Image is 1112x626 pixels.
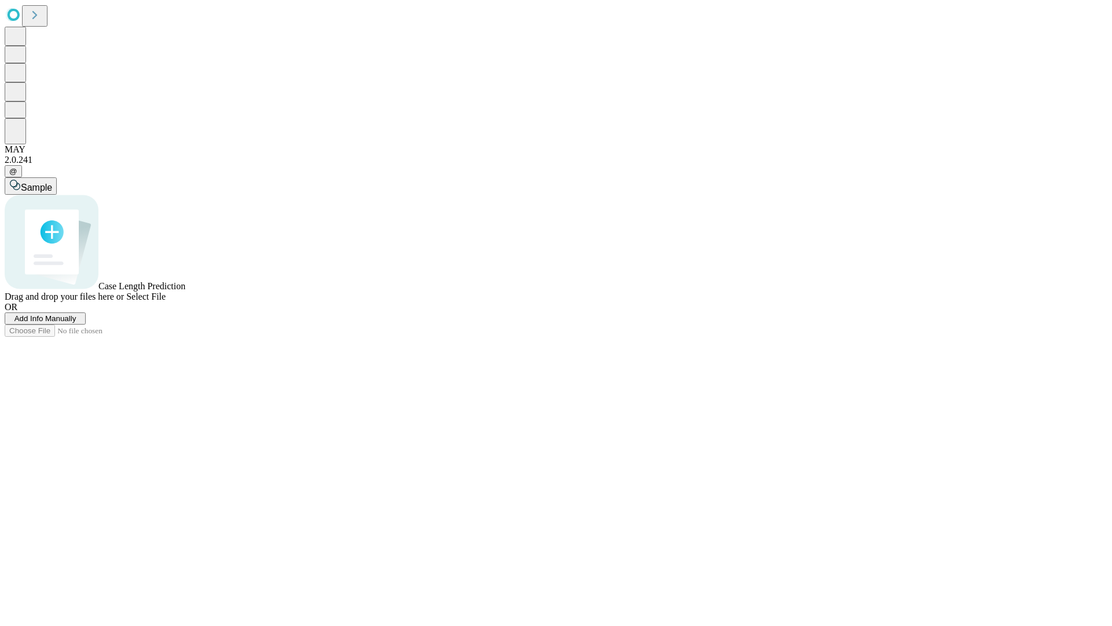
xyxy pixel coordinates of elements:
span: @ [9,167,17,176]
div: 2.0.241 [5,155,1107,165]
button: Add Info Manually [5,312,86,325]
span: OR [5,302,17,312]
span: Drag and drop your files here or [5,292,124,301]
div: MAY [5,144,1107,155]
span: Case Length Prediction [98,281,185,291]
span: Select File [126,292,166,301]
button: @ [5,165,22,177]
span: Add Info Manually [14,314,76,323]
button: Sample [5,177,57,195]
span: Sample [21,183,52,192]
